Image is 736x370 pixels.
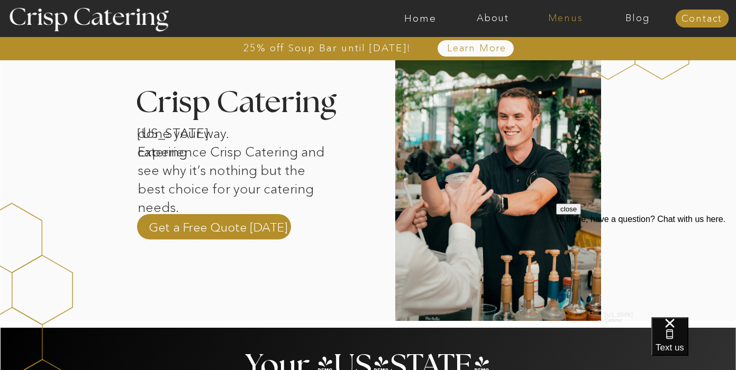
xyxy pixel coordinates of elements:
a: 25% off Soup Bar until [DATE]! [205,43,449,53]
a: Learn More [423,43,531,54]
a: Home [384,13,457,24]
a: Blog [602,13,674,24]
a: Menus [529,13,602,24]
a: About [457,13,529,24]
h1: [US_STATE] catering [137,124,247,138]
a: Contact [675,14,729,24]
iframe: podium webchat widget bubble [651,317,736,370]
iframe: podium webchat widget prompt [556,203,736,330]
a: Get a Free Quote [DATE] [149,219,288,235]
p: done your way. Experience Crisp Catering and see why it’s nothing but the best choice for your ca... [138,124,331,191]
h3: Crisp Catering [135,88,364,119]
